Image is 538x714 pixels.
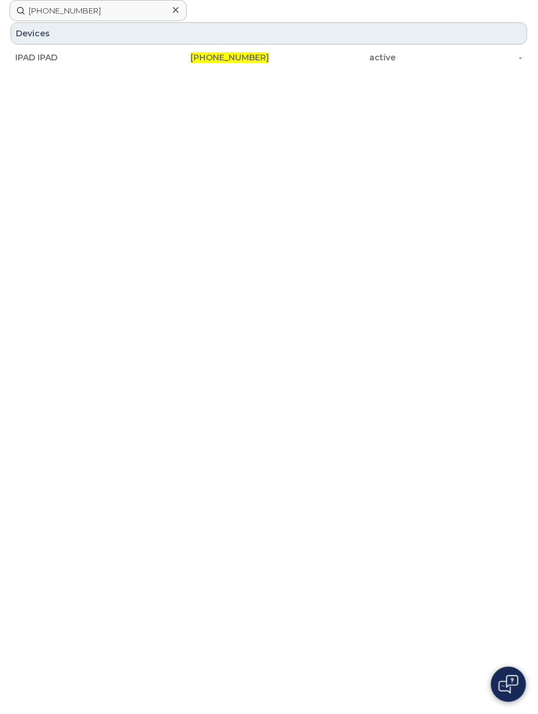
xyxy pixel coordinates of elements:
[269,52,396,63] div: active
[11,22,527,45] div: Devices
[499,675,519,694] img: Open chat
[15,52,142,63] div: IPAD IPAD
[396,52,523,63] div: -
[190,52,269,63] span: [PHONE_NUMBER]
[11,47,527,68] a: IPAD IPAD[PHONE_NUMBER]active-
